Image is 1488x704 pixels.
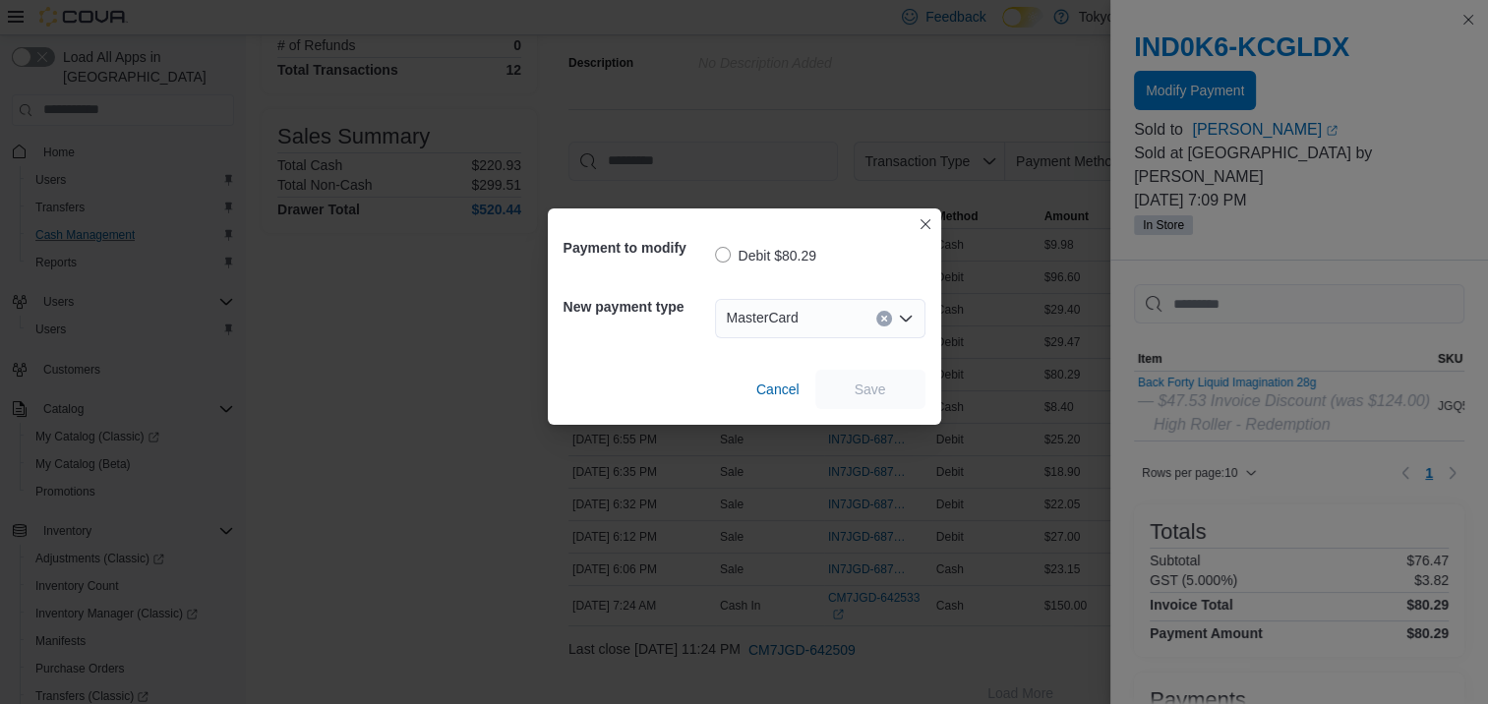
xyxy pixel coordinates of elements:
button: Closes this modal window [914,212,937,236]
input: Accessible screen reader label [806,307,808,330]
h5: Payment to modify [564,228,711,267]
button: Save [815,370,925,409]
button: Cancel [748,370,807,409]
span: Cancel [756,380,800,399]
label: Debit $80.29 [715,244,816,267]
button: Clear input [876,311,892,326]
span: MasterCard [727,306,799,329]
span: Save [855,380,886,399]
h5: New payment type [564,287,711,326]
button: Open list of options [898,311,914,326]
